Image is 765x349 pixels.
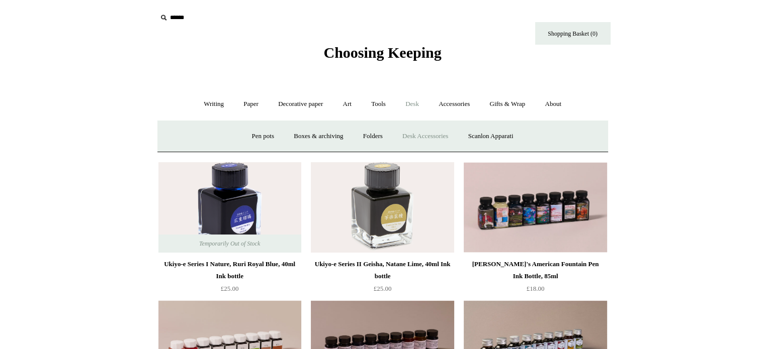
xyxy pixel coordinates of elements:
img: Ukiyo-e Series II Geisha, Natane Lime, 40ml Ink bottle [311,162,454,253]
a: Shopping Basket (0) [535,22,611,45]
a: Ukiyo-e Series II Geisha, Natane Lime, 40ml Ink bottle Ukiyo-e Series II Geisha, Natane Lime, 40m... [311,162,454,253]
div: Ukiyo-e Series I Nature, Ruri Royal Blue, 40ml Ink bottle [161,258,299,282]
a: Desk [396,91,428,118]
span: Choosing Keeping [323,44,441,61]
a: Scanlon Apparati [459,123,523,150]
a: Paper [234,91,268,118]
a: Choosing Keeping [323,52,441,59]
span: £18.00 [527,285,545,292]
a: Art [334,91,361,118]
a: Boxes & archiving [285,123,352,150]
span: Temporarily Out of Stock [189,235,270,253]
a: Tools [362,91,395,118]
a: Writing [195,91,233,118]
a: Decorative paper [269,91,332,118]
a: [PERSON_NAME]'s American Fountain Pen Ink Bottle, 85ml £18.00 [464,258,607,299]
img: Noodler's American Fountain Pen Ink Bottle, 85ml [464,162,607,253]
span: £25.00 [374,285,392,292]
a: Noodler's American Fountain Pen Ink Bottle, 85ml Noodler's American Fountain Pen Ink Bottle, 85ml [464,162,607,253]
span: £25.00 [221,285,239,292]
div: [PERSON_NAME]'s American Fountain Pen Ink Bottle, 85ml [466,258,604,282]
a: About [536,91,570,118]
a: Ukiyo-e Series II Geisha, Natane Lime, 40ml Ink bottle £25.00 [311,258,454,299]
a: Ukiyo-e Series I Nature, Ruri Royal Blue, 40ml Ink bottle Ukiyo-e Series I Nature, Ruri Royal Blu... [158,162,301,253]
a: Accessories [430,91,479,118]
img: Ukiyo-e Series I Nature, Ruri Royal Blue, 40ml Ink bottle [158,162,301,253]
a: Pen pots [243,123,283,150]
div: Ukiyo-e Series II Geisha, Natane Lime, 40ml Ink bottle [313,258,451,282]
a: Gifts & Wrap [480,91,534,118]
a: Folders [354,123,392,150]
a: Ukiyo-e Series I Nature, Ruri Royal Blue, 40ml Ink bottle £25.00 [158,258,301,299]
a: Desk Accessories [393,123,457,150]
